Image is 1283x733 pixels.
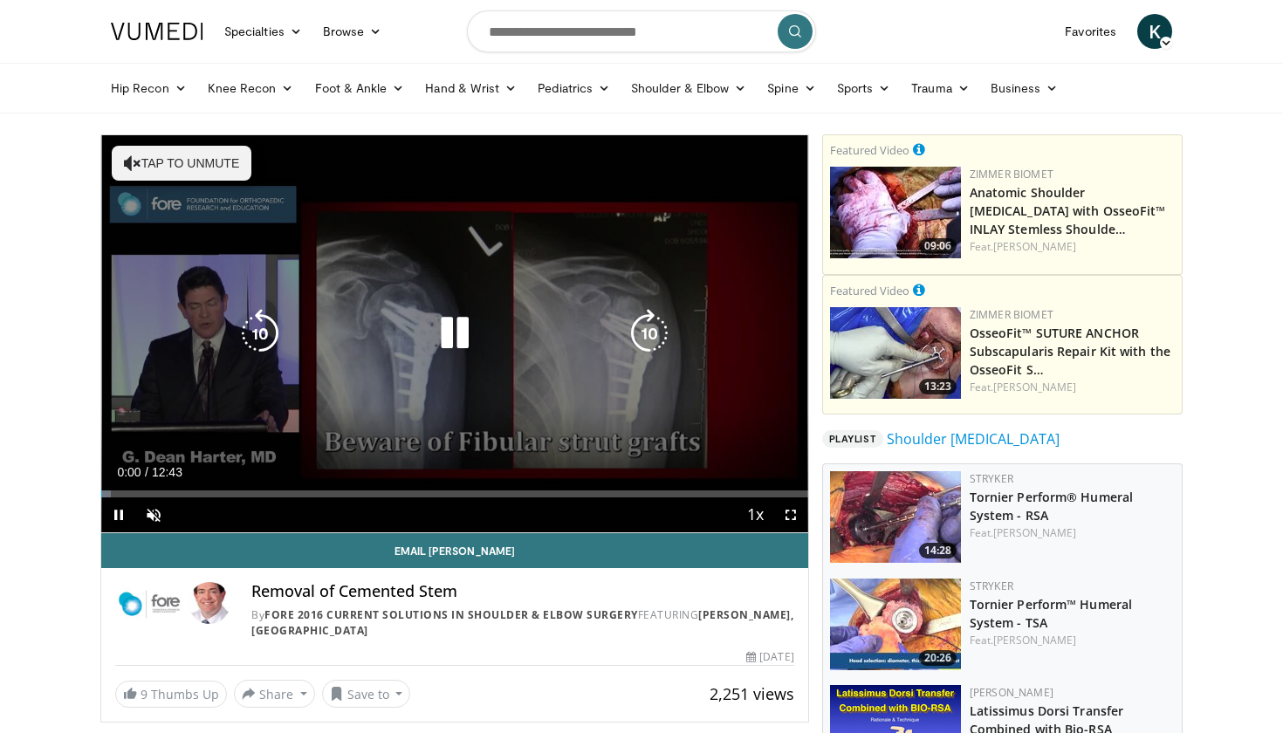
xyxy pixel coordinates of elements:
a: K [1137,14,1172,49]
a: 9 Thumbs Up [115,681,227,708]
button: Fullscreen [773,497,808,532]
span: 14:28 [919,543,957,558]
button: Save to [322,680,411,708]
div: Feat. [970,239,1175,255]
small: Featured Video [830,283,909,298]
a: Shoulder & Elbow [621,71,757,106]
img: Avatar [189,582,230,624]
img: 40c8acad-cf15-4485-a741-123ec1ccb0c0.150x105_q85_crop-smart_upscale.jpg [830,307,961,399]
a: [PERSON_NAME] [970,685,1053,700]
div: By FEATURING [251,607,793,639]
a: Zimmer Biomet [970,167,1053,182]
span: 2,251 views [710,683,794,704]
a: [PERSON_NAME] [993,633,1076,647]
span: Playlist [822,430,883,448]
a: 20:26 [830,579,961,670]
a: [PERSON_NAME] [993,380,1076,394]
a: Specialties [214,14,312,49]
div: Progress Bar [101,490,808,497]
img: 59d0d6d9-feca-4357-b9cd-4bad2cd35cb6.150x105_q85_crop-smart_upscale.jpg [830,167,961,258]
img: VuMedi Logo [111,23,203,40]
a: Knee Recon [197,71,305,106]
a: FORE 2016 Current Solutions in Shoulder & Elbow Surgery [264,607,638,622]
h4: Removal of Cemented Stem [251,582,793,601]
a: 09:06 [830,167,961,258]
a: Business [980,71,1069,106]
a: Spine [757,71,826,106]
div: Feat. [970,525,1175,541]
a: 13:23 [830,307,961,399]
a: Pediatrics [527,71,621,106]
a: Zimmer Biomet [970,307,1053,322]
a: Stryker [970,471,1013,486]
img: FORE 2016 Current Solutions in Shoulder & Elbow Surgery [115,582,182,624]
video-js: Video Player [101,135,808,533]
a: OsseoFit™ SUTURE ANCHOR Subscapularis Repair Kit with the OsseoFit S… [970,325,1170,378]
a: Tornier Perform™ Humeral System - TSA [970,596,1132,631]
div: Feat. [970,380,1175,395]
a: 14:28 [830,471,961,563]
a: Foot & Ankle [305,71,415,106]
a: [PERSON_NAME], [GEOGRAPHIC_DATA] [251,607,793,638]
span: / [145,465,148,479]
div: [DATE] [746,649,793,665]
span: 20:26 [919,650,957,666]
button: Unmute [136,497,171,532]
div: Feat. [970,633,1175,648]
a: Stryker [970,579,1013,593]
img: 97919458-f236-41e1-a831-13dad0fd505b.150x105_q85_crop-smart_upscale.jpg [830,579,961,670]
a: Hip Recon [100,71,197,106]
a: Email [PERSON_NAME] [101,533,808,568]
span: 0:00 [117,465,141,479]
a: Browse [312,14,393,49]
button: Pause [101,497,136,532]
a: [PERSON_NAME] [993,239,1076,254]
a: Favorites [1054,14,1127,49]
small: Featured Video [830,142,909,158]
a: Trauma [901,71,980,106]
input: Search topics, interventions [467,10,816,52]
a: [PERSON_NAME] [993,525,1076,540]
a: Shoulder [MEDICAL_DATA] [887,428,1060,449]
span: 09:06 [919,238,957,254]
a: Anatomic Shoulder [MEDICAL_DATA] with OsseoFit™ INLAY Stemless Shoulde… [970,184,1166,237]
a: Sports [827,71,902,106]
a: Hand & Wrist [415,71,527,106]
button: Tap to unmute [112,146,251,181]
span: 9 [141,686,148,702]
a: Tornier Perform® Humeral System - RSA [970,489,1133,524]
span: 12:43 [152,465,182,479]
button: Playback Rate [738,497,773,532]
img: c16ff475-65df-4a30-84a2-4b6c3a19e2c7.150x105_q85_crop-smart_upscale.jpg [830,471,961,563]
button: Share [234,680,315,708]
span: 13:23 [919,379,957,394]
